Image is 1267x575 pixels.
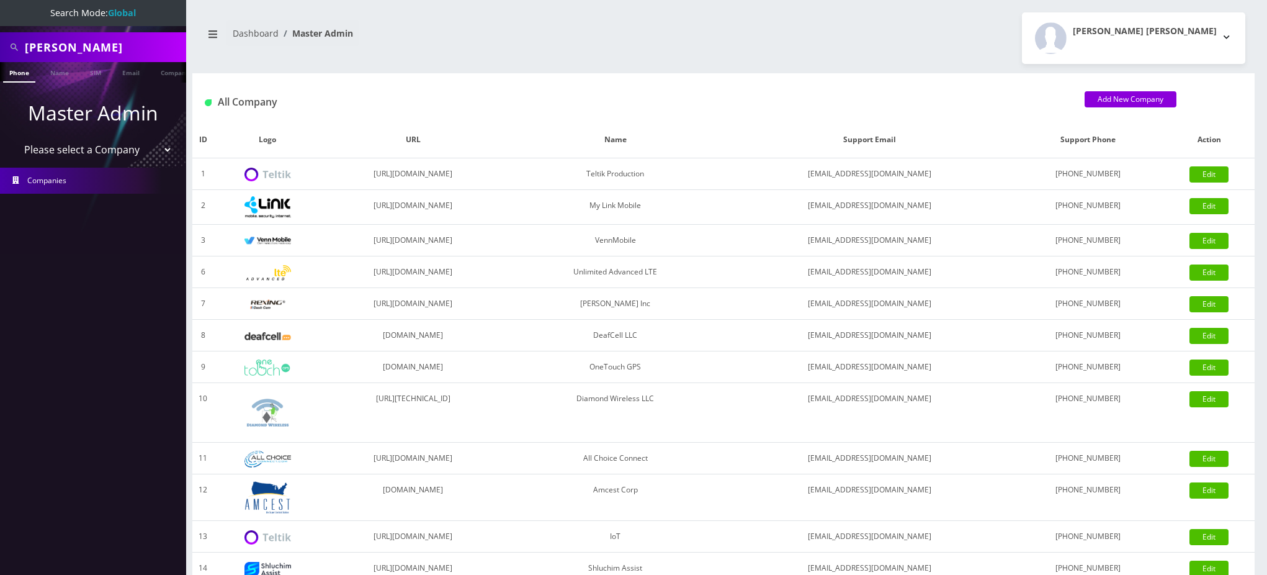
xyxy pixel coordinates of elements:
[244,237,291,245] img: VennMobile
[1013,383,1164,443] td: [PHONE_NUMBER]
[154,62,196,81] a: Company
[1013,190,1164,225] td: [PHONE_NUMBER]
[1189,233,1229,249] a: Edit
[244,389,291,436] img: Diamond Wireless LLC
[726,190,1013,225] td: [EMAIL_ADDRESS][DOMAIN_NAME]
[504,351,726,383] td: OneTouch GPS
[1013,256,1164,288] td: [PHONE_NUMBER]
[244,196,291,218] img: My Link Mobile
[321,190,504,225] td: [URL][DOMAIN_NAME]
[108,7,136,19] strong: Global
[321,383,504,443] td: [URL][TECHNICAL_ID]
[192,320,213,351] td: 8
[321,122,504,158] th: URL
[726,122,1013,158] th: Support Email
[1013,521,1164,553] td: [PHONE_NUMBER]
[25,35,183,59] input: Search All Companies
[192,122,213,158] th: ID
[1013,288,1164,320] td: [PHONE_NUMBER]
[192,383,213,443] td: 10
[504,474,726,521] td: Amcest Corp
[1022,12,1245,64] button: [PERSON_NAME] [PERSON_NAME]
[244,451,291,468] img: All Choice Connect
[321,320,504,351] td: [DOMAIN_NAME]
[1189,328,1229,344] a: Edit
[244,332,291,340] img: DeafCell LLC
[1013,351,1164,383] td: [PHONE_NUMBER]
[726,443,1013,474] td: [EMAIL_ADDRESS][DOMAIN_NAME]
[726,256,1013,288] td: [EMAIL_ADDRESS][DOMAIN_NAME]
[504,383,726,443] td: Diamond Wireless LLC
[726,320,1013,351] td: [EMAIL_ADDRESS][DOMAIN_NAME]
[504,320,726,351] td: DeafCell LLC
[279,27,353,40] li: Master Admin
[192,190,213,225] td: 2
[1189,391,1229,407] a: Edit
[1013,320,1164,351] td: [PHONE_NUMBER]
[44,62,75,81] a: Name
[192,521,213,553] td: 13
[1013,225,1164,256] td: [PHONE_NUMBER]
[726,288,1013,320] td: [EMAIL_ADDRESS][DOMAIN_NAME]
[192,158,213,190] td: 1
[233,27,279,39] a: Dashboard
[504,225,726,256] td: VennMobile
[1013,474,1164,521] td: [PHONE_NUMBER]
[504,521,726,553] td: IoT
[504,288,726,320] td: [PERSON_NAME] Inc
[1189,529,1229,545] a: Edit
[205,96,1066,108] h1: All Company
[726,225,1013,256] td: [EMAIL_ADDRESS][DOMAIN_NAME]
[321,351,504,383] td: [DOMAIN_NAME]
[1189,296,1229,312] a: Edit
[504,158,726,190] td: Teltik Production
[244,299,291,310] img: Rexing Inc
[50,7,136,19] span: Search Mode:
[1189,198,1229,214] a: Edit
[1189,166,1229,183] a: Edit
[321,288,504,320] td: [URL][DOMAIN_NAME]
[321,225,504,256] td: [URL][DOMAIN_NAME]
[321,443,504,474] td: [URL][DOMAIN_NAME]
[1189,451,1229,467] a: Edit
[192,443,213,474] td: 11
[3,62,35,83] a: Phone
[1013,158,1164,190] td: [PHONE_NUMBER]
[213,122,321,158] th: Logo
[1189,265,1229,281] a: Edit
[202,20,714,56] nav: breadcrumb
[27,175,66,186] span: Companies
[244,481,291,514] img: Amcest Corp
[1164,122,1255,158] th: Action
[726,351,1013,383] td: [EMAIL_ADDRESS][DOMAIN_NAME]
[321,256,504,288] td: [URL][DOMAIN_NAME]
[116,62,146,81] a: Email
[1013,122,1164,158] th: Support Phone
[244,360,291,376] img: OneTouch GPS
[321,521,504,553] td: [URL][DOMAIN_NAME]
[321,158,504,190] td: [URL][DOMAIN_NAME]
[321,474,504,521] td: [DOMAIN_NAME]
[192,474,213,521] td: 12
[244,265,291,281] img: Unlimited Advanced LTE
[726,158,1013,190] td: [EMAIL_ADDRESS][DOMAIN_NAME]
[1073,26,1217,37] h2: [PERSON_NAME] [PERSON_NAME]
[504,122,726,158] th: Name
[244,168,291,182] img: Teltik Production
[1013,443,1164,474] td: [PHONE_NUMBER]
[726,383,1013,443] td: [EMAIL_ADDRESS][DOMAIN_NAME]
[192,256,213,288] td: 6
[504,256,726,288] td: Unlimited Advanced LTE
[504,443,726,474] td: All Choice Connect
[244,530,291,545] img: IoT
[84,62,107,81] a: SIM
[1189,360,1229,376] a: Edit
[726,521,1013,553] td: [EMAIL_ADDRESS][DOMAIN_NAME]
[205,99,212,106] img: All Company
[1085,91,1176,107] a: Add New Company
[192,288,213,320] td: 7
[504,190,726,225] td: My Link Mobile
[726,474,1013,521] td: [EMAIL_ADDRESS][DOMAIN_NAME]
[1189,482,1229,499] a: Edit
[192,225,213,256] td: 3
